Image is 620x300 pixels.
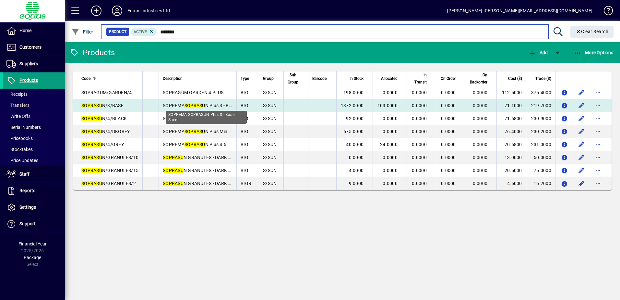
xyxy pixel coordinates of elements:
span: N/4/BLACK [81,116,127,121]
mat-chip: Activation Status: Active [131,28,157,36]
a: Receipts [3,89,65,100]
span: BIG [241,155,248,160]
div: Code [81,75,138,82]
div: On Backorder [469,71,494,86]
button: Clear [570,26,614,38]
a: Price Updates [3,155,65,166]
button: Edit [576,178,587,189]
span: Clear Search [576,29,609,34]
span: 0.0000 [441,103,456,108]
button: More options [593,165,603,176]
span: 0.0000 [383,129,398,134]
span: Sub Group [288,71,298,86]
span: N GRANULES - DARK GREY (2kg) [163,181,252,186]
span: SOPREMA N Plus 4.5 Mineral - Light Grey [163,142,268,147]
span: 40.0000 [346,142,364,147]
span: 0.0000 [349,155,364,160]
span: 0.0000 [473,90,488,95]
a: Serial Numbers [3,122,65,133]
td: 16.2000 [526,177,555,190]
span: 0.0000 [412,103,427,108]
em: SOPRASU [81,155,102,160]
span: Allocated [381,75,398,82]
div: SOPREMA SOPRASUN Plus 3 - Base Sheet [166,111,247,124]
span: S/SUN [263,168,277,173]
span: More Options [574,50,614,55]
span: N/3/BASE [81,103,124,108]
span: Financial Year [18,241,47,246]
button: Edit [576,139,587,150]
span: 0.0000 [441,116,456,121]
em: SOPRASU [81,168,102,173]
span: 0.0000 [383,155,398,160]
span: 0.0000 [473,142,488,147]
td: 219.7000 [526,99,555,112]
span: N GRANULES - DARK GREY (10kg) [163,155,255,160]
button: More options [593,100,603,111]
td: 71.6800 [496,112,526,125]
button: Edit [576,100,587,111]
button: Edit [576,165,587,176]
a: Suppliers [3,56,65,72]
span: N/GRANULES/15 [81,168,138,173]
em: SOPRASU [185,129,205,134]
span: S/SUN [263,129,277,134]
span: S/SUN [263,116,277,121]
div: In Stock [340,75,369,82]
td: 375.4000 [526,86,555,99]
span: S/SUN [263,103,277,108]
span: 4.0000 [349,168,364,173]
span: In Transit [411,71,427,86]
span: BIG [241,90,248,95]
div: Group [263,75,280,82]
a: Transfers [3,100,65,111]
button: Edit [576,152,587,163]
button: More Options [572,47,615,58]
em: SOPRASU [81,142,102,147]
button: Edit [576,87,587,98]
span: 0.0000 [473,181,488,186]
em: SOPRASU [81,181,102,186]
span: N/4/DKGREY [81,129,130,134]
span: Cost ($) [508,75,522,82]
button: More options [593,126,603,137]
button: More options [593,139,603,150]
td: 230.2000 [526,125,555,138]
span: Transfers [6,103,30,108]
span: N GRANULES - DARK GREY (15KG) [163,168,256,173]
span: 0.0000 [412,116,427,121]
span: 103.0000 [377,103,398,108]
td: 70.6800 [496,138,526,151]
span: Product [109,29,126,35]
span: 675.0000 [343,129,364,134]
span: On Backorder [469,71,488,86]
div: [PERSON_NAME] [PERSON_NAME][EMAIL_ADDRESS][DOMAIN_NAME] [447,6,592,16]
span: Group [263,75,274,82]
td: 4.6000 [496,177,526,190]
button: More options [593,87,603,98]
span: Products [19,78,38,83]
span: N/4/GREY [81,142,124,147]
span: Customers [19,44,42,50]
span: 0.0000 [383,90,398,95]
em: SOPRASU [185,103,205,108]
a: Knowledge Base [599,1,612,22]
span: 0.0000 [473,129,488,134]
span: 0.0000 [412,142,427,147]
span: 0.0000 [473,116,488,121]
span: BIG [241,142,248,147]
span: Code [81,75,90,82]
button: Edit [576,113,587,124]
span: 0.0000 [412,90,427,95]
span: S/SUN [263,90,277,95]
button: Add [527,47,549,58]
div: Barcode [312,75,332,82]
span: Write Offs [6,114,30,119]
span: Description [163,75,183,82]
button: Add [86,5,107,17]
span: Stocktakes [6,147,33,152]
a: Reports [3,183,65,199]
em: SOPRASU [81,129,102,134]
span: 0.0000 [412,129,427,134]
span: Active [134,30,147,34]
